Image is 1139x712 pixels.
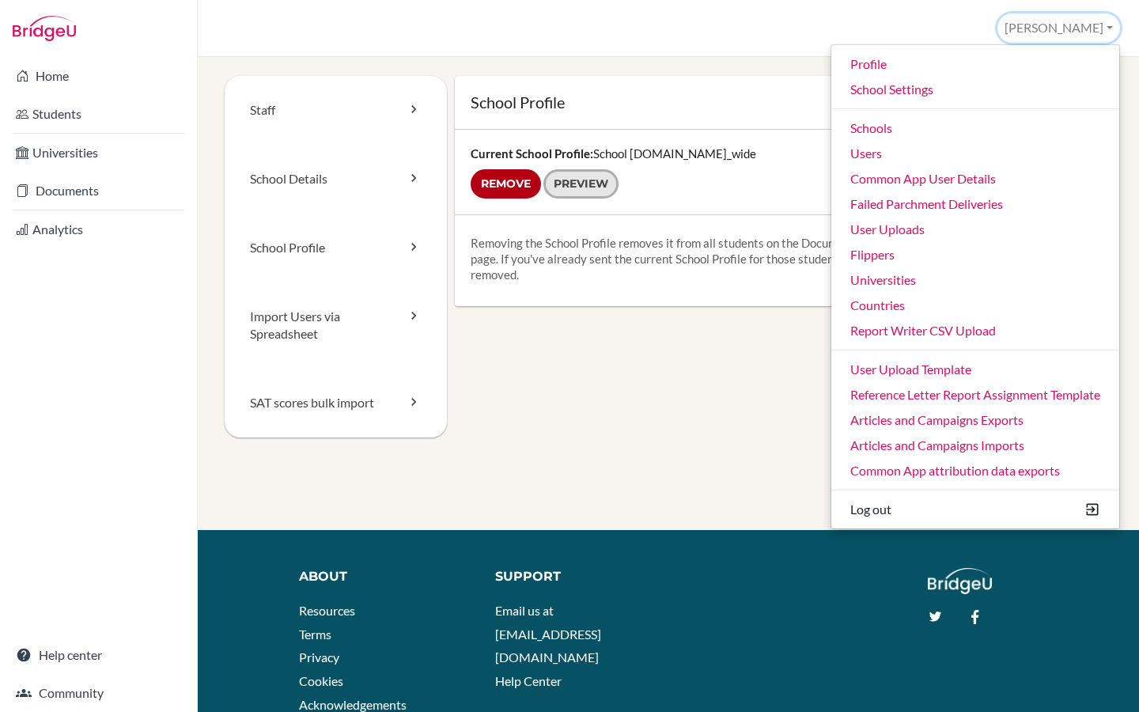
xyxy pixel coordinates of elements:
a: School Profile [225,214,447,282]
a: User Uploads [831,217,1119,242]
a: Terms [299,627,331,642]
a: Preview [543,169,619,199]
button: Log out [831,497,1119,522]
a: School Details [225,145,447,214]
strong: Current School Profile: [471,146,593,161]
a: Report Writer CSV Upload [831,318,1119,343]
a: Cookies [299,673,343,688]
ul: [PERSON_NAME] [831,44,1120,529]
a: Articles and Campaigns Imports [831,433,1119,458]
a: Countries [831,293,1119,318]
button: [PERSON_NAME] [997,13,1120,43]
a: Help Center [495,673,562,688]
div: About [299,568,472,586]
a: Import Users via Spreadsheet [225,282,447,369]
a: Home [3,60,194,92]
a: Staff [225,76,447,145]
a: Universities [831,267,1119,293]
a: Schools [831,116,1119,141]
a: Community [3,677,194,709]
h1: School Profile [471,92,922,113]
a: Common App User Details [831,166,1119,191]
a: Students [3,98,194,130]
a: Resources [299,603,355,618]
p: Removing the School Profile removes it from all students on the Document Sending page. If you've ... [471,235,922,282]
a: Documents [3,175,194,206]
a: School Settings [831,77,1119,102]
a: Acknowledgements [299,697,407,712]
a: Email us at [EMAIL_ADDRESS][DOMAIN_NAME] [495,603,601,665]
a: User Upload Template [831,357,1119,382]
a: Failed Parchment Deliveries [831,191,1119,217]
a: Articles and Campaigns Exports [831,407,1119,433]
img: Bridge-U [13,16,76,41]
a: Common App attribution data exports [831,458,1119,483]
div: School [DOMAIN_NAME]_wide [455,130,938,214]
a: Privacy [299,650,339,665]
a: SAT scores bulk import [225,369,447,437]
div: Support [495,568,657,586]
input: Remove [471,169,541,199]
img: logo_white@2x-f4f0deed5e89b7ecb1c2cc34c3e3d731f90f0f143d5ea2071677605dd97b5244.png [928,568,992,594]
a: Flippers [831,242,1119,267]
a: Profile [831,51,1119,77]
a: Universities [3,137,194,169]
a: Users [831,141,1119,166]
a: Help center [3,639,194,671]
a: Analytics [3,214,194,245]
a: Reference Letter Report Assignment Template [831,382,1119,407]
